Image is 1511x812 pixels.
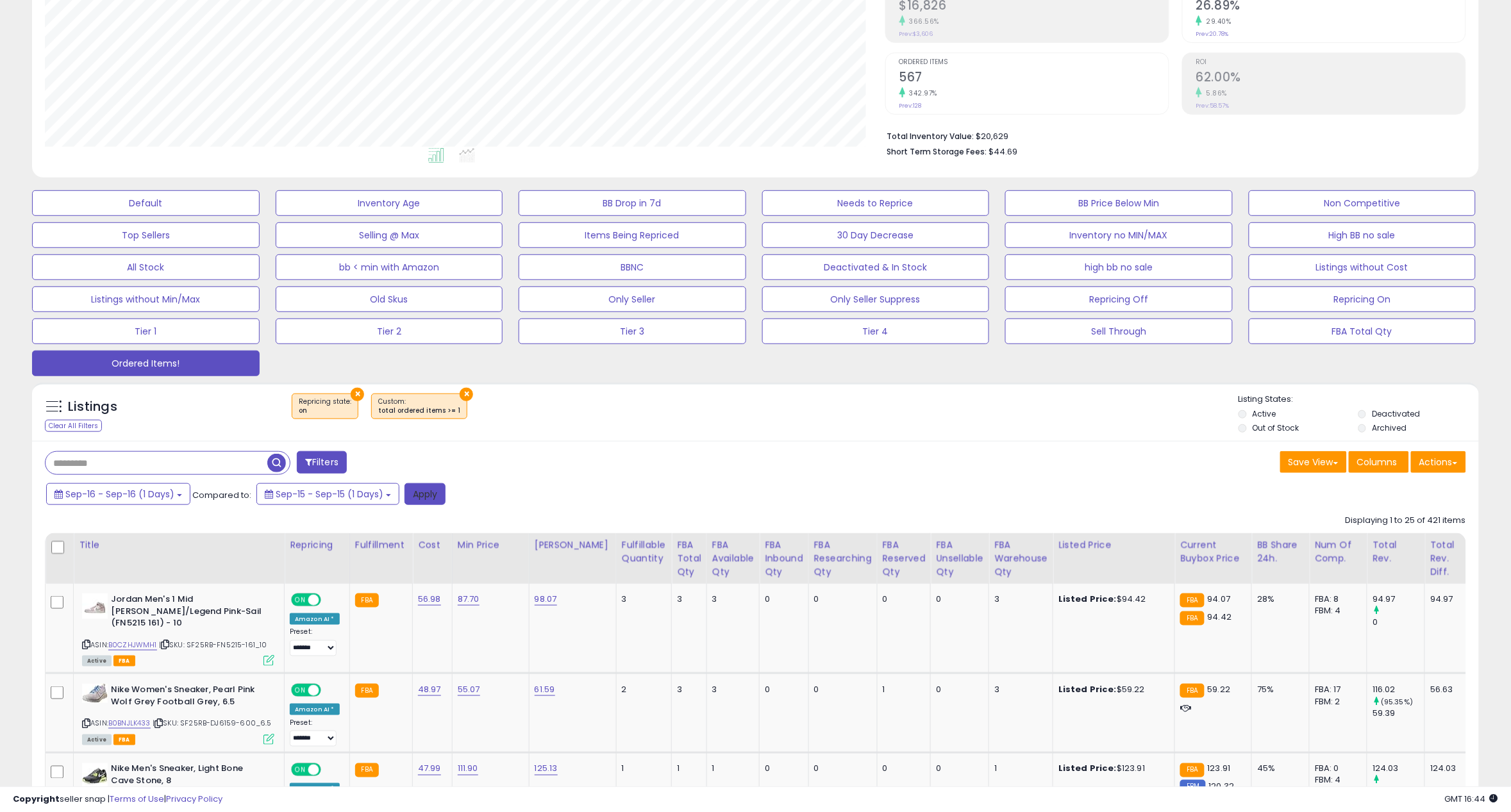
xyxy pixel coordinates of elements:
[1202,17,1231,26] small: 29.40%
[814,684,867,695] div: 0
[1058,763,1117,775] b: Listed Price:
[1315,538,1362,565] div: Num of Comp.
[1058,593,1165,605] div: $94.42
[1381,697,1413,707] small: (95.35%)
[994,538,1048,579] div: FBA Warehouse Qty
[82,763,108,789] img: 41RJ0h+GxML._SL40_.jpg
[355,763,379,777] small: FBA
[418,593,441,606] a: 56.98
[814,593,867,605] div: 0
[1315,763,1357,775] div: FBA: 0
[1257,763,1299,775] div: 45%
[111,593,267,633] b: Jordan Men's 1 Mid [PERSON_NAME]/Legend Pink-Sail (FN5215 161) - 10
[1249,222,1476,248] button: High BB no sale
[319,765,340,775] span: OFF
[762,254,990,280] button: Deactivated & In Stock
[458,763,478,775] a: 111.90
[677,593,697,605] div: 3
[1196,70,1465,87] h2: 62.00%
[936,538,983,579] div: FBA Unsellable Qty
[1253,408,1276,419] label: Active
[712,763,749,775] div: 1
[1249,254,1476,280] button: Listings without Cost
[762,319,990,344] button: Tier 4
[1005,319,1233,344] button: Sell Through
[814,763,867,775] div: 0
[905,17,940,26] small: 366.56%
[1430,593,1457,605] div: 94.97
[1005,190,1233,216] button: BB Price Below Min
[405,483,446,505] button: Apply
[1253,422,1299,433] label: Out of Stock
[989,145,1018,158] span: $44.69
[82,684,274,743] div: ASIN:
[82,684,108,703] img: 41iEJgvElBL._SL40_.jpg
[113,656,135,667] span: FBA
[290,627,340,656] div: Preset:
[292,595,308,606] span: ON
[994,684,1043,695] div: 3
[1373,708,1424,719] div: 59.39
[45,420,102,432] div: Clear All Filters
[883,593,921,605] div: 0
[1180,684,1204,698] small: FBA
[994,763,1043,775] div: 1
[936,593,979,605] div: 0
[1058,683,1117,695] b: Listed Price:
[32,351,260,376] button: Ordered Items!
[899,70,1169,87] h2: 567
[1058,684,1165,695] div: $59.22
[765,684,799,695] div: 0
[65,488,174,501] span: Sep-16 - Sep-16 (1 Days)
[1257,538,1304,565] div: BB Share 24h.
[765,763,799,775] div: 0
[1058,593,1117,605] b: Listed Price:
[108,640,157,650] a: B0CZHJWMH1
[276,319,503,344] button: Tier 2
[677,684,697,695] div: 3
[535,763,558,775] a: 125.13
[1208,683,1231,695] span: 59.22
[108,718,151,729] a: B0BNJLK433
[82,593,108,619] img: 31C3gU5JWQL._SL40_.jpg
[1373,538,1419,565] div: Total Rev.
[1445,793,1498,805] span: 2025-09-17 16:44 GMT
[762,190,990,216] button: Needs to Reprice
[519,319,746,344] button: Tier 3
[1180,611,1204,626] small: FBA
[378,406,460,415] div: total ordered items >= 1
[994,593,1043,605] div: 3
[32,254,260,280] button: All Stock
[113,734,135,745] span: FBA
[1373,617,1424,628] div: 0
[290,704,340,715] div: Amazon AI *
[1180,763,1204,777] small: FBA
[1196,102,1230,110] small: Prev: 58.57%
[1315,696,1357,708] div: FBM: 2
[1005,222,1233,248] button: Inventory no MIN/MAX
[899,59,1169,66] span: Ordered Items
[458,593,480,606] a: 87.70
[1058,763,1165,775] div: $123.91
[1373,684,1424,695] div: 116.02
[319,685,340,696] span: OFF
[297,451,347,474] button: Filters
[762,222,990,248] button: 30 Day Decrease
[1257,684,1299,695] div: 75%
[111,763,267,790] b: Nike Men's Sneaker, Light Bone Cave Stone, 8
[82,734,112,745] span: All listings currently available for purchase on Amazon
[887,128,1457,143] li: $20,629
[814,538,872,579] div: FBA Researching Qty
[378,397,460,416] span: Custom:
[936,763,979,775] div: 0
[355,538,407,552] div: Fulfillment
[351,388,364,401] button: ×
[82,593,274,665] div: ASIN:
[299,397,351,416] span: Repricing state :
[1373,408,1421,419] label: Deactivated
[1202,88,1228,98] small: 5.86%
[883,684,921,695] div: 1
[319,595,340,606] span: OFF
[1373,593,1424,605] div: 94.97
[276,190,503,216] button: Inventory Age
